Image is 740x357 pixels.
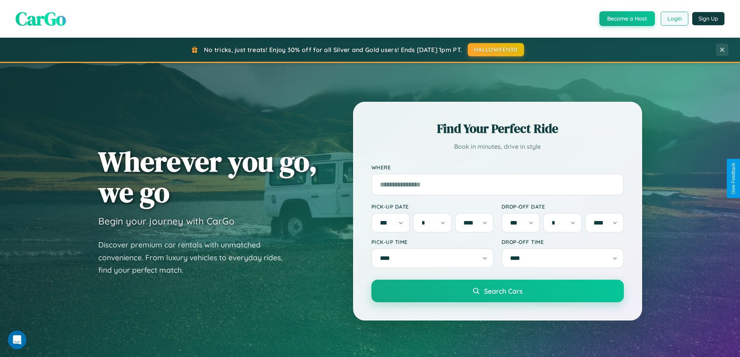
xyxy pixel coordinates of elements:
[731,163,736,194] div: Give Feedback
[692,12,724,25] button: Sign Up
[371,141,624,152] p: Book in minutes, drive in style
[371,164,624,171] label: Where
[98,215,235,227] h3: Begin your journey with CarGo
[8,331,26,349] iframe: Intercom live chat
[371,280,624,302] button: Search Cars
[371,120,624,137] h2: Find Your Perfect Ride
[371,239,494,245] label: Pick-up Time
[484,287,522,295] span: Search Cars
[204,46,462,54] span: No tricks, just treats! Enjoy 30% off for all Silver and Gold users! Ends [DATE] 1pm PT.
[371,203,494,210] label: Pick-up Date
[599,11,655,26] button: Become a Host
[98,146,317,207] h1: Wherever you go, we go
[501,203,624,210] label: Drop-off Date
[501,239,624,245] label: Drop-off Time
[16,6,66,31] span: CarGo
[468,43,524,56] button: HALLOWEEN30
[661,12,688,26] button: Login
[98,239,293,277] p: Discover premium car rentals with unmatched convenience. From luxury vehicles to everyday rides, ...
